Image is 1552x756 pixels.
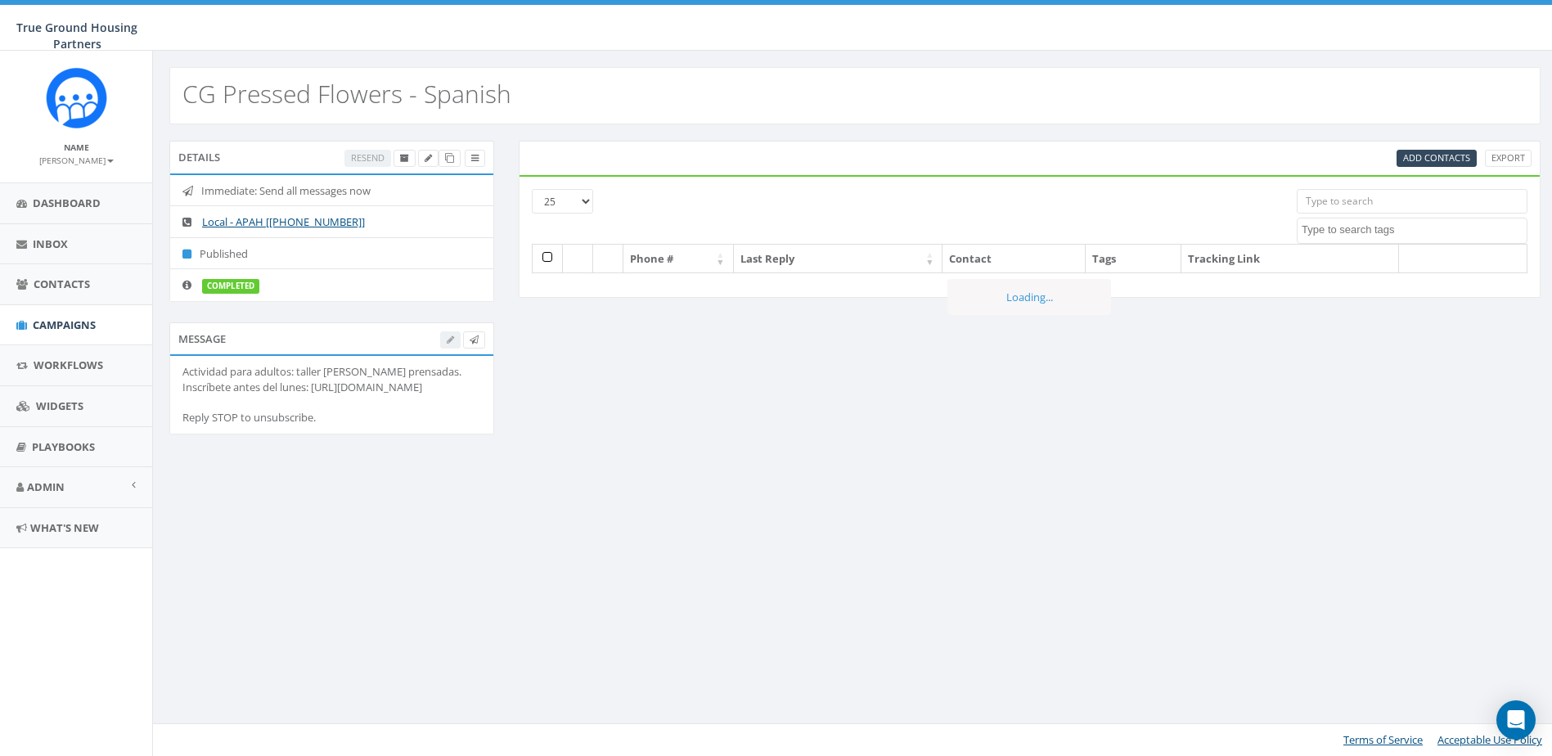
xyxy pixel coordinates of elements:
[471,151,479,164] span: View Campaign Delivery Statistics
[1343,732,1423,747] a: Terms of Service
[39,155,114,166] small: [PERSON_NAME]
[1485,150,1532,167] a: Export
[170,237,493,270] li: Published
[1086,245,1181,273] th: Tags
[202,279,259,294] label: completed
[1302,223,1527,237] textarea: Search
[46,67,107,128] img: Rally_Corp_Logo_1.png
[182,364,481,425] div: Actividad para adultos: taller [PERSON_NAME] prensadas. Inscríbete antes del lunes: [URL][DOMAIN_...
[942,245,1086,273] th: Contact
[947,279,1111,316] div: Loading...
[182,186,201,196] i: Immediate: Send all messages now
[1403,151,1470,164] span: Add Contacts
[169,322,494,355] div: Message
[39,152,114,167] a: [PERSON_NAME]
[425,151,432,164] span: Edit Campaign Title
[170,175,493,207] li: Immediate: Send all messages now
[33,317,96,332] span: Campaigns
[623,245,734,273] th: Phone #
[64,142,89,153] small: Name
[445,151,454,164] span: Clone Campaign
[34,277,90,291] span: Contacts
[1496,700,1536,740] div: Open Intercom Messenger
[16,20,137,52] span: True Ground Housing Partners
[32,439,95,454] span: Playbooks
[182,249,200,259] i: Published
[202,214,365,229] a: Local - APAH [[PHONE_NUMBER]]
[734,245,943,273] th: Last Reply
[1397,150,1477,167] a: Add Contacts
[182,80,511,107] h2: CG Pressed Flowers - Spanish
[34,358,103,372] span: Workflows
[470,333,479,345] span: Send Test Message
[33,236,68,251] span: Inbox
[400,151,409,164] span: Archive Campaign
[1403,151,1470,164] span: CSV files only
[1437,732,1542,747] a: Acceptable Use Policy
[33,196,101,210] span: Dashboard
[30,520,99,535] span: What's New
[169,141,494,173] div: Details
[1297,189,1527,214] input: Type to search
[36,398,83,413] span: Widgets
[27,479,65,494] span: Admin
[1181,245,1399,273] th: Tracking Link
